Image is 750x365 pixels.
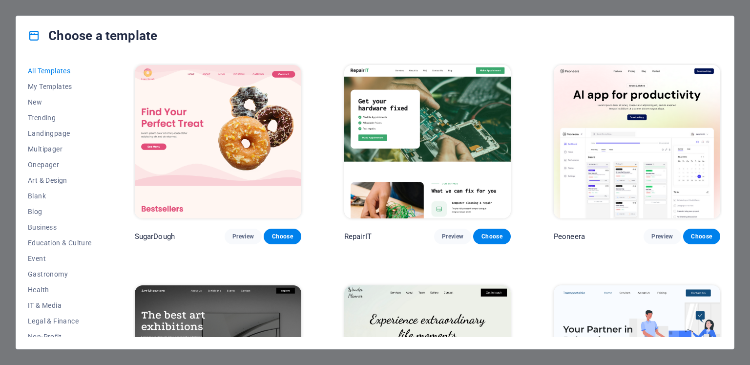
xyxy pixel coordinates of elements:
[28,98,92,106] span: New
[28,298,92,313] button: IT & Media
[28,126,92,141] button: Landingpage
[28,79,92,94] button: My Templates
[225,229,262,244] button: Preview
[554,65,720,218] img: Peoneera
[344,232,372,241] p: RepairIT
[644,229,681,244] button: Preview
[28,192,92,200] span: Blank
[442,233,463,240] span: Preview
[28,67,92,75] span: All Templates
[28,251,92,266] button: Event
[28,317,92,325] span: Legal & Finance
[28,141,92,157] button: Multipager
[28,301,92,309] span: IT & Media
[28,333,92,341] span: Non-Profit
[232,233,254,240] span: Preview
[28,235,92,251] button: Education & Culture
[135,232,175,241] p: SugarDough
[344,65,511,218] img: RepairIT
[28,161,92,169] span: Onepager
[434,229,471,244] button: Preview
[28,114,92,122] span: Trending
[28,145,92,153] span: Multipager
[651,233,673,240] span: Preview
[264,229,301,244] button: Choose
[271,233,293,240] span: Choose
[28,94,92,110] button: New
[28,313,92,329] button: Legal & Finance
[28,63,92,79] button: All Templates
[28,28,157,43] h4: Choose a template
[28,239,92,247] span: Education & Culture
[28,329,92,344] button: Non-Profit
[28,129,92,137] span: Landingpage
[28,286,92,294] span: Health
[481,233,502,240] span: Choose
[691,233,712,240] span: Choose
[28,176,92,184] span: Art & Design
[135,65,301,218] img: SugarDough
[28,188,92,204] button: Blank
[28,219,92,235] button: Business
[28,172,92,188] button: Art & Design
[554,232,585,241] p: Peoneera
[28,204,92,219] button: Blog
[28,282,92,298] button: Health
[28,157,92,172] button: Onepager
[28,110,92,126] button: Trending
[28,83,92,90] span: My Templates
[28,255,92,262] span: Event
[28,208,92,215] span: Blog
[28,266,92,282] button: Gastronomy
[28,270,92,278] span: Gastronomy
[683,229,720,244] button: Choose
[473,229,510,244] button: Choose
[28,223,92,231] span: Business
